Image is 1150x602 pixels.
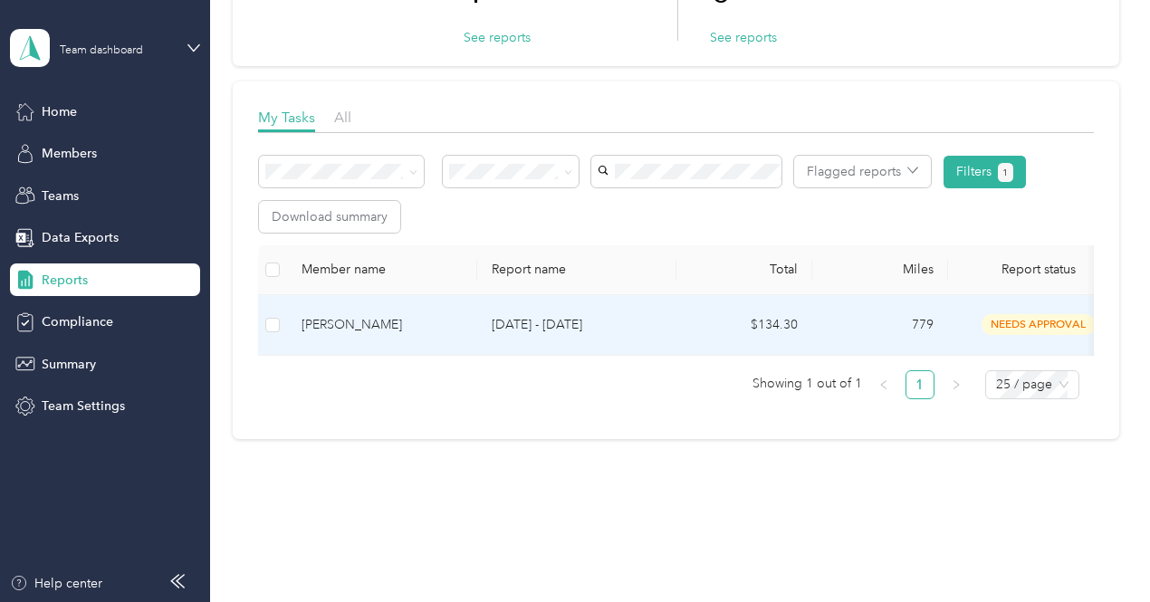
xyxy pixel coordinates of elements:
span: Data Exports [42,228,119,247]
span: Members [42,144,97,163]
span: Report status [963,262,1115,277]
div: Miles [827,262,934,277]
span: Teams [42,186,79,205]
li: Next Page [942,370,971,399]
p: [DATE] - [DATE] [492,315,662,335]
div: Team dashboard [60,45,143,56]
th: Report name [477,245,676,295]
div: Total [691,262,798,277]
li: 1 [906,370,934,399]
button: See reports [464,28,531,47]
button: 1 [998,163,1013,182]
span: Reports [42,271,88,290]
span: needs approval [982,314,1096,335]
span: 25 / page [996,371,1069,398]
th: Member name [287,245,477,295]
div: [PERSON_NAME] [302,315,463,335]
button: Download summary [259,201,400,233]
span: 1 [1002,165,1008,181]
button: right [942,370,971,399]
iframe: Everlance-gr Chat Button Frame [1049,501,1150,602]
span: All [334,109,351,126]
span: Summary [42,355,96,374]
span: Team Settings [42,397,125,416]
button: left [869,370,898,399]
li: Previous Page [869,370,898,399]
button: Flagged reports [794,156,931,187]
td: 779 [812,295,948,356]
td: $134.30 [676,295,812,356]
span: right [951,379,962,390]
span: Compliance [42,312,113,331]
div: Member name [302,262,463,277]
a: 1 [906,371,934,398]
span: Showing 1 out of 1 [752,370,862,397]
div: Page Size [985,370,1079,399]
button: See reports [710,28,777,47]
span: Home [42,102,77,121]
button: Filters1 [944,156,1026,188]
span: left [878,379,889,390]
span: My Tasks [258,109,315,126]
button: Help center [10,574,102,593]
